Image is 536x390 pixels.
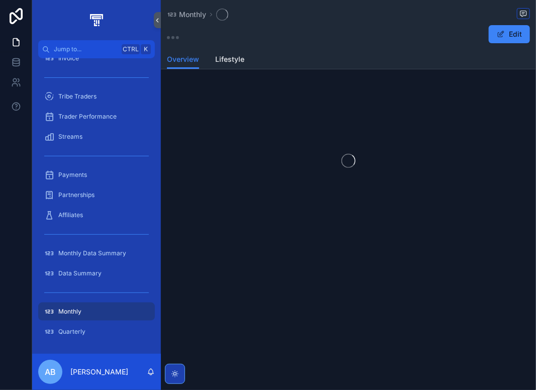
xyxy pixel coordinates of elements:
span: Trader Performance [58,113,117,121]
span: Jump to... [54,45,118,53]
span: AB [45,366,56,378]
button: Jump to...CtrlK [38,40,155,58]
a: Tribe Traders [38,87,155,106]
a: Monthly Data Summary [38,244,155,262]
a: Trader Performance [38,108,155,126]
a: Monthly [167,10,206,20]
img: App logo [88,12,105,28]
a: Lifestyle [215,50,244,70]
span: Tribe Traders [58,92,97,101]
span: Data Summary [58,269,102,277]
a: Monthly [38,303,155,321]
a: Invoice [38,49,155,67]
a: Payments [38,166,155,184]
span: Ctrl [122,44,140,54]
a: Affiliates [38,206,155,224]
span: Overview [167,54,199,64]
div: scrollable content [32,58,161,354]
a: Quarterly [38,323,155,341]
span: Partnerships [58,191,95,199]
span: Affiliates [58,211,83,219]
span: Payments [58,171,87,179]
span: Monthly [58,308,81,316]
a: Streams [38,128,155,146]
a: Overview [167,50,199,69]
a: Data Summary [38,264,155,282]
span: Monthly Data Summary [58,249,126,257]
a: Partnerships [38,186,155,204]
span: K [142,45,150,53]
p: [PERSON_NAME] [70,367,128,377]
span: Lifestyle [215,54,244,64]
span: Streams [58,133,82,141]
span: Invoice [58,54,79,62]
span: Quarterly [58,328,85,336]
button: Edit [489,25,530,43]
span: Monthly [179,10,206,20]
